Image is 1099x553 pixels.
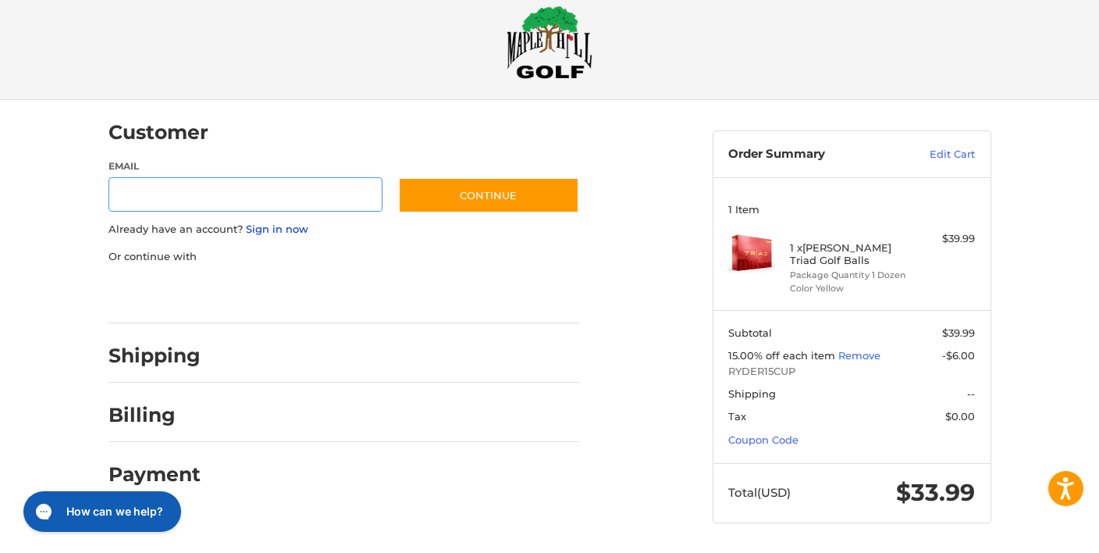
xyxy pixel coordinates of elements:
[103,280,220,308] iframe: PayPal-paypal
[398,177,579,213] button: Continue
[108,462,201,487] h2: Payment
[728,326,772,339] span: Subtotal
[368,280,485,308] iframe: PayPal-venmo
[108,222,579,237] p: Already have an account?
[896,147,975,162] a: Edit Cart
[108,249,579,265] p: Or continue with
[728,485,791,500] span: Total (USD)
[790,282,909,295] li: Color Yellow
[728,147,896,162] h3: Order Summary
[945,410,975,423] span: $0.00
[246,223,308,235] a: Sign in now
[108,120,208,144] h2: Customer
[236,280,353,308] iframe: PayPal-paylater
[108,403,200,427] h2: Billing
[728,203,975,216] h3: 1 Item
[108,159,383,173] label: Email
[728,410,746,423] span: Tax
[728,387,776,400] span: Shipping
[896,478,975,507] span: $33.99
[507,5,592,79] img: Maple Hill Golf
[16,486,186,537] iframe: Gorgias live chat messenger
[942,326,975,339] span: $39.99
[728,349,838,362] span: 15.00% off each item
[728,433,798,446] a: Coupon Code
[790,241,909,267] h4: 1 x [PERSON_NAME] Triad Golf Balls
[913,231,975,247] div: $39.99
[942,349,975,362] span: -$6.00
[790,269,909,282] li: Package Quantity 1 Dozen
[838,349,880,362] a: Remove
[108,344,201,368] h2: Shipping
[967,387,975,400] span: --
[728,364,975,380] span: RYDER15CUP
